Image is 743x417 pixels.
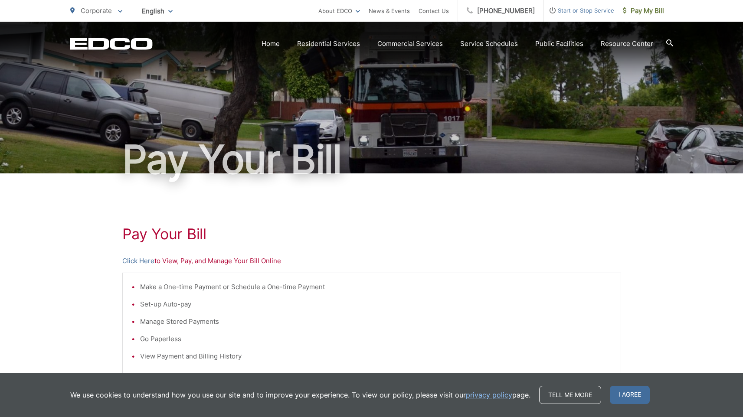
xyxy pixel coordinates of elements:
li: View Payment and Billing History [140,351,612,362]
li: Go Paperless [140,334,612,344]
p: We use cookies to understand how you use our site and to improve your experience. To view our pol... [70,390,530,400]
span: I agree [610,386,650,404]
a: Resource Center [601,39,653,49]
li: Manage Stored Payments [140,316,612,327]
a: EDCD logo. Return to the homepage. [70,38,153,50]
a: Public Facilities [535,39,583,49]
a: privacy policy [466,390,512,400]
a: Home [262,39,280,49]
p: to View, Pay, and Manage Your Bill Online [122,256,621,266]
a: News & Events [369,6,410,16]
li: Set-up Auto-pay [140,299,612,309]
a: Contact Us [419,6,449,16]
h1: Pay Your Bill [122,225,621,243]
span: English [135,3,179,19]
a: Commercial Services [377,39,443,49]
li: Make a One-time Payment or Schedule a One-time Payment [140,282,612,292]
a: Tell me more [539,386,601,404]
h1: Pay Your Bill [70,138,673,181]
a: Residential Services [297,39,360,49]
a: Click Here [122,256,154,266]
span: Corporate [81,7,112,15]
span: Pay My Bill [623,6,664,16]
a: About EDCO [318,6,360,16]
a: Service Schedules [460,39,518,49]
